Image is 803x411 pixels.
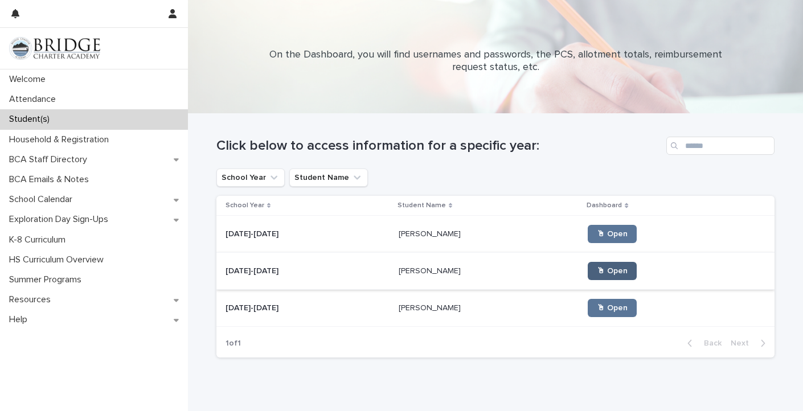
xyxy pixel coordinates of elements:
p: 1 of 1 [216,330,250,357]
p: On the Dashboard, you will find usernames and passwords, the PCS, allotment totals, reimbursement... [268,49,723,73]
p: BCA Emails & Notes [5,174,98,185]
tr: [DATE]-[DATE][DATE]-[DATE] [PERSON_NAME][PERSON_NAME] 🖱 Open [216,290,775,327]
span: 🖱 Open [597,304,628,312]
button: Student Name [289,168,368,187]
p: [PERSON_NAME] [399,227,463,239]
a: 🖱 Open [588,225,637,243]
span: 🖱 Open [597,230,628,238]
p: [DATE]-[DATE] [226,301,281,313]
h1: Click below to access information for a specific year: [216,138,662,154]
p: [PERSON_NAME] [399,264,463,276]
span: Back [697,339,722,347]
p: Attendance [5,94,65,105]
p: School Calendar [5,194,81,205]
tr: [DATE]-[DATE][DATE]-[DATE] [PERSON_NAME][PERSON_NAME] 🖱 Open [216,216,775,253]
button: Next [726,338,775,348]
p: Welcome [5,74,55,85]
p: [DATE]-[DATE] [226,264,281,276]
input: Search [666,137,775,155]
button: School Year [216,168,285,187]
p: K-8 Curriculum [5,235,75,245]
p: BCA Staff Directory [5,154,96,165]
p: Resources [5,294,60,305]
p: Student Name [398,199,446,212]
p: HS Curriculum Overview [5,254,113,265]
p: Household & Registration [5,134,118,145]
tr: [DATE]-[DATE][DATE]-[DATE] [PERSON_NAME][PERSON_NAME] 🖱 Open [216,253,775,290]
p: Student(s) [5,114,59,125]
p: Exploration Day Sign-Ups [5,214,117,225]
span: Next [731,339,756,347]
span: 🖱 Open [597,267,628,275]
p: Summer Programs [5,274,91,285]
a: 🖱 Open [588,262,637,280]
img: V1C1m3IdTEidaUdm9Hs0 [9,37,100,60]
p: Dashboard [587,199,622,212]
button: Back [678,338,726,348]
p: Help [5,314,36,325]
a: 🖱 Open [588,299,637,317]
p: [PERSON_NAME] [399,301,463,313]
p: School Year [226,199,264,212]
p: [DATE]-[DATE] [226,227,281,239]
